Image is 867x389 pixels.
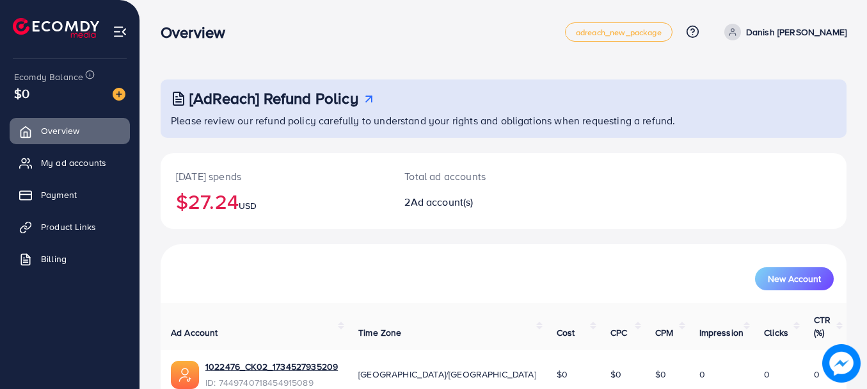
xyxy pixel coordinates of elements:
[764,368,770,381] span: 0
[161,23,235,42] h3: Overview
[557,326,575,339] span: Cost
[189,89,358,108] h3: [AdReach] Refund Policy
[10,118,130,144] a: Overview
[755,267,834,290] button: New Account
[113,88,125,101] img: image
[205,376,338,389] span: ID: 7449740718454915089
[41,124,79,137] span: Overview
[41,220,96,233] span: Product Links
[10,182,130,208] a: Payment
[655,326,673,339] span: CPM
[814,313,831,339] span: CTR (%)
[171,326,218,339] span: Ad Account
[655,368,666,381] span: $0
[41,188,77,201] span: Payment
[822,344,861,383] img: image
[171,361,199,389] img: ic-ads-acc.e4c84228.svg
[239,199,257,212] span: USD
[411,195,473,209] span: Ad account(s)
[14,84,29,103] span: $0
[41,156,106,169] span: My ad accounts
[576,28,662,37] span: adreach_new_package
[176,169,374,184] p: [DATE] spends
[404,169,545,184] p: Total ad accounts
[699,368,705,381] span: 0
[176,189,374,213] h2: $27.24
[358,326,401,339] span: Time Zone
[113,24,127,39] img: menu
[10,150,130,176] a: My ad accounts
[10,214,130,240] a: Product Links
[404,196,545,208] h2: 2
[41,252,67,265] span: Billing
[10,246,130,272] a: Billing
[610,326,627,339] span: CPC
[768,274,821,283] span: New Account
[764,326,788,339] span: Clicks
[171,113,839,128] p: Please review our refund policy carefully to understand your rights and obligations when requesti...
[14,70,83,83] span: Ecomdy Balance
[565,22,672,42] a: adreach_new_package
[205,360,338,373] a: 1022476_CK02_1734527935209
[557,368,568,381] span: $0
[814,368,820,381] span: 0
[610,368,621,381] span: $0
[699,326,744,339] span: Impression
[13,18,99,38] img: logo
[358,368,536,381] span: [GEOGRAPHIC_DATA]/[GEOGRAPHIC_DATA]
[719,24,847,40] a: Danish [PERSON_NAME]
[746,24,847,40] p: Danish [PERSON_NAME]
